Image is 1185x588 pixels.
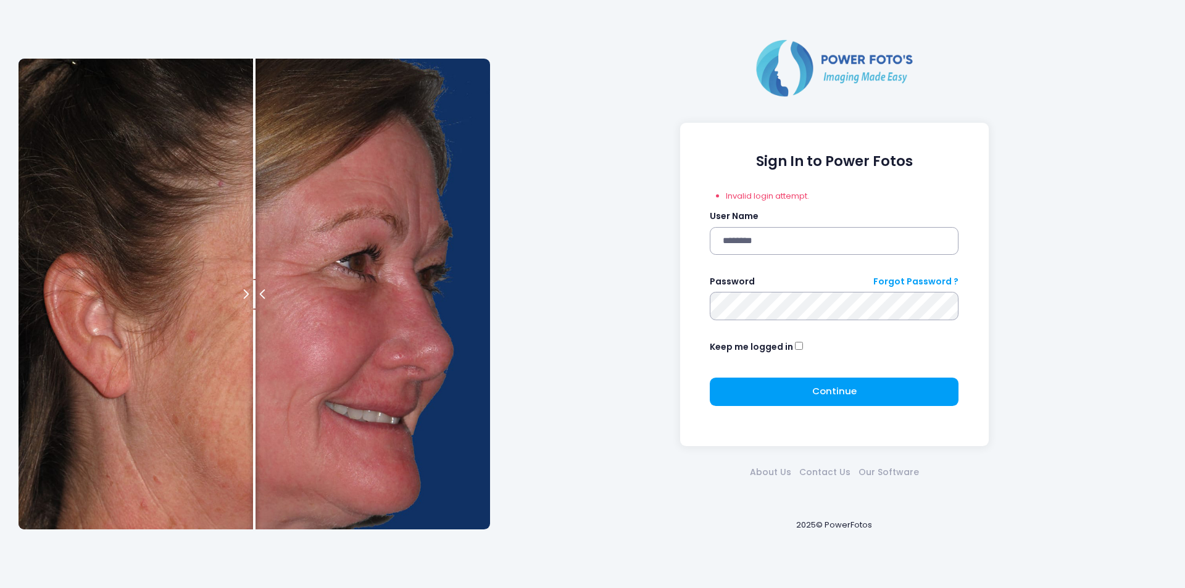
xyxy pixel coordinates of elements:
h1: Sign In to Power Fotos [710,153,958,170]
a: Contact Us [795,466,854,479]
img: Logo [751,37,918,99]
label: Password [710,275,755,288]
button: Continue [710,378,958,406]
div: 2025© PowerFotos [502,499,1166,551]
a: Forgot Password ? [873,275,958,288]
span: Continue [812,384,857,397]
label: Keep me logged in [710,341,793,354]
a: Our Software [854,466,923,479]
a: About Us [746,466,795,479]
li: Invalid login attempt. [726,190,958,202]
label: User Name [710,210,759,223]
